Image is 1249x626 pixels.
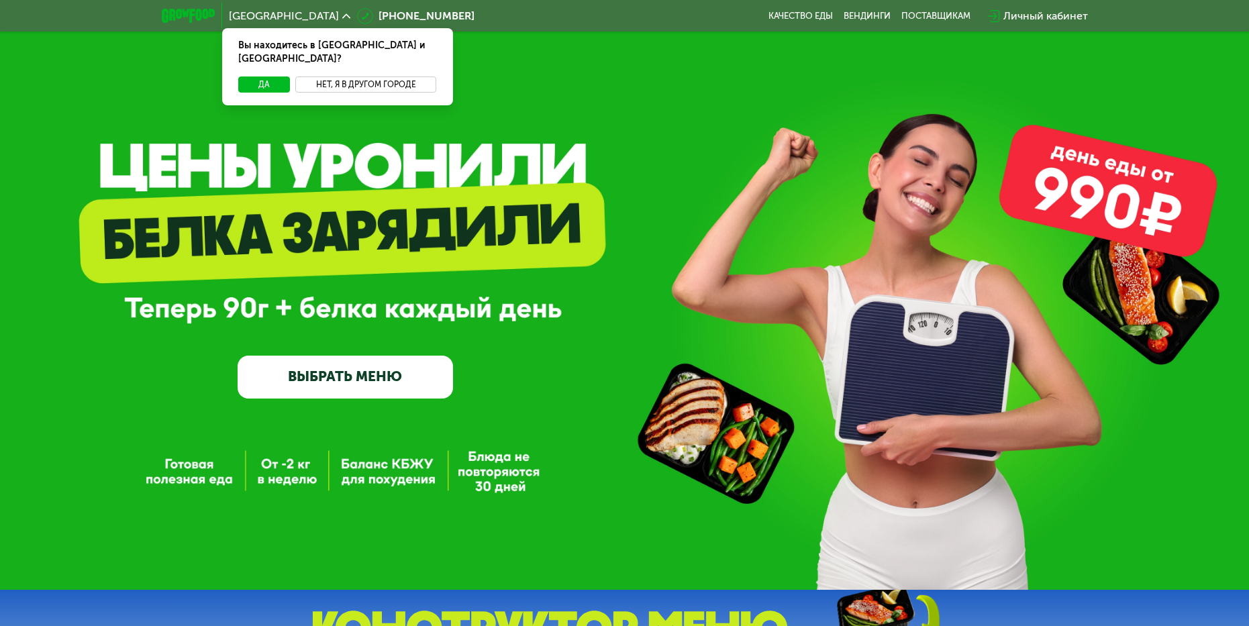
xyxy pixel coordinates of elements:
[844,11,891,21] a: Вендинги
[295,76,437,93] button: Нет, я в другом городе
[901,11,970,21] div: поставщикам
[768,11,833,21] a: Качество еды
[222,28,453,76] div: Вы находитесь в [GEOGRAPHIC_DATA] и [GEOGRAPHIC_DATA]?
[229,11,339,21] span: [GEOGRAPHIC_DATA]
[357,8,474,24] a: [PHONE_NUMBER]
[1003,8,1088,24] div: Личный кабинет
[238,76,290,93] button: Да
[238,356,454,399] a: ВЫБРАТЬ МЕНЮ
